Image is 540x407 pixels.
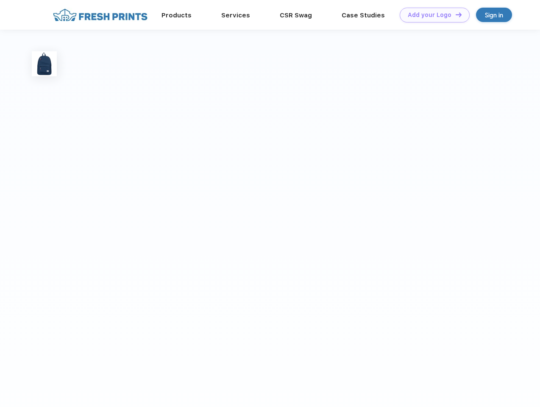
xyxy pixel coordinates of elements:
a: Sign in [476,8,512,22]
div: Add your Logo [408,11,451,19]
img: func=resize&h=100 [32,51,57,76]
img: fo%20logo%202.webp [50,8,150,22]
a: Products [161,11,192,19]
div: Sign in [485,10,503,20]
img: DT [456,12,462,17]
